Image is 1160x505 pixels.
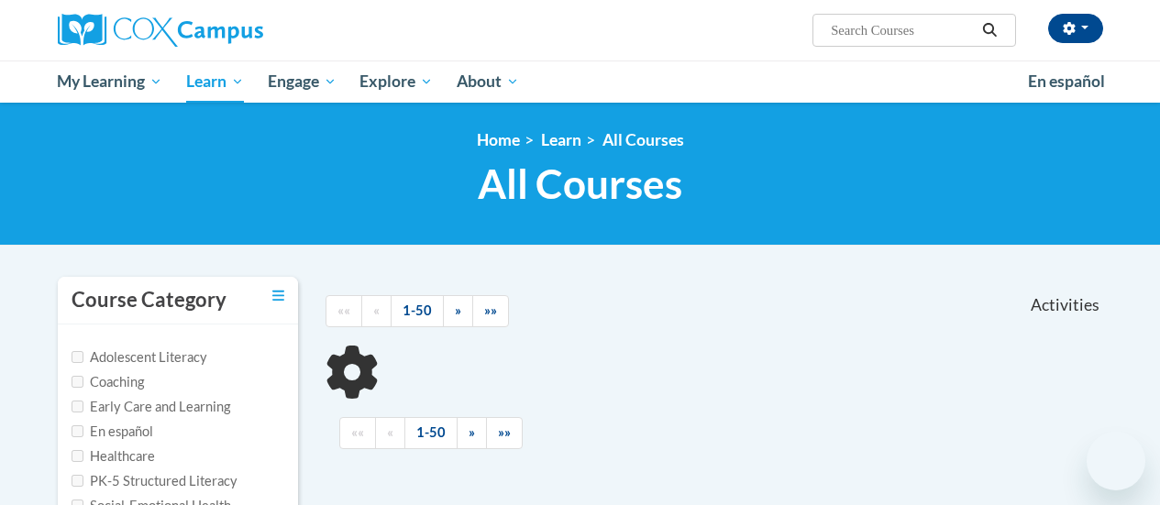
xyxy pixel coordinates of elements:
[391,295,444,327] a: 1-50
[72,401,83,412] input: Checkbox for Options
[387,424,393,440] span: «
[326,295,362,327] a: Begining
[174,60,256,103] a: Learn
[541,130,581,149] a: Learn
[44,60,1117,103] div: Main menu
[829,19,976,41] input: Search Courses
[1031,295,1099,315] span: Activities
[976,19,1003,41] button: Search
[339,417,376,449] a: Begining
[256,60,348,103] a: Engage
[373,302,380,318] span: «
[1048,14,1103,43] button: Account Settings
[469,424,475,440] span: »
[72,397,230,417] label: Early Care and Learning
[72,475,83,487] input: Checkbox for Options
[72,450,83,462] input: Checkbox for Options
[72,471,238,491] label: PK-5 Structured Literacy
[58,14,388,47] a: Cox Campus
[72,372,144,392] label: Coaching
[58,14,263,47] img: Cox Campus
[404,417,458,449] a: 1-50
[602,130,684,149] a: All Courses
[57,71,162,93] span: My Learning
[72,351,83,363] input: Checkbox for Options
[272,286,284,306] a: Toggle collapse
[72,425,83,437] input: Checkbox for Options
[498,424,511,440] span: »»
[359,71,433,93] span: Explore
[268,71,337,93] span: Engage
[72,286,226,314] h3: Course Category
[1028,71,1105,91] span: En español
[486,417,523,449] a: End
[445,60,531,103] a: About
[361,295,392,327] a: Previous
[472,295,509,327] a: End
[1087,432,1145,490] iframe: Button to launch messaging window
[375,417,405,449] a: Previous
[351,424,364,440] span: ««
[348,60,445,103] a: Explore
[1016,62,1117,101] a: En español
[478,159,682,208] span: All Courses
[72,376,83,388] input: Checkbox for Options
[337,302,350,318] span: ««
[457,71,519,93] span: About
[72,446,155,467] label: Healthcare
[457,417,487,449] a: Next
[484,302,497,318] span: »»
[46,60,175,103] a: My Learning
[443,295,473,327] a: Next
[186,71,244,93] span: Learn
[455,302,461,318] span: »
[72,347,207,368] label: Adolescent Literacy
[72,422,153,442] label: En español
[477,130,520,149] a: Home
